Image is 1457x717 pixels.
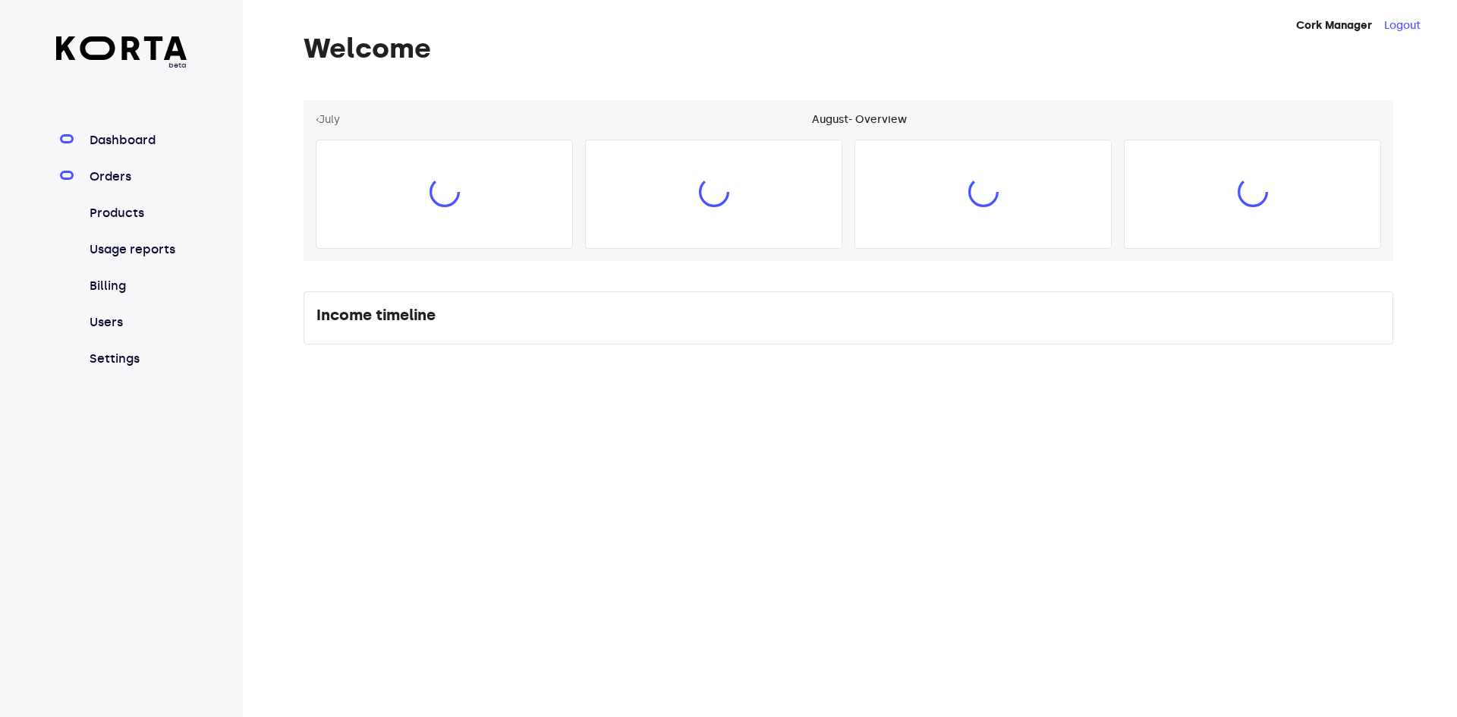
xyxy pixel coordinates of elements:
[87,168,187,186] a: Orders
[316,112,340,127] button: ‹July
[87,241,187,259] a: Usage reports
[56,36,187,71] a: beta
[87,313,187,332] a: Users
[1296,19,1372,32] strong: Cork Manager
[56,36,187,60] img: Korta
[1384,18,1421,33] button: Logout
[87,277,187,295] a: Billing
[87,204,187,222] a: Products
[56,60,187,71] span: beta
[812,112,907,127] div: August - Overview
[87,350,187,368] a: Settings
[87,131,187,149] a: Dashboard
[316,304,1380,332] div: Income timeline
[304,33,1393,64] h1: Welcome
